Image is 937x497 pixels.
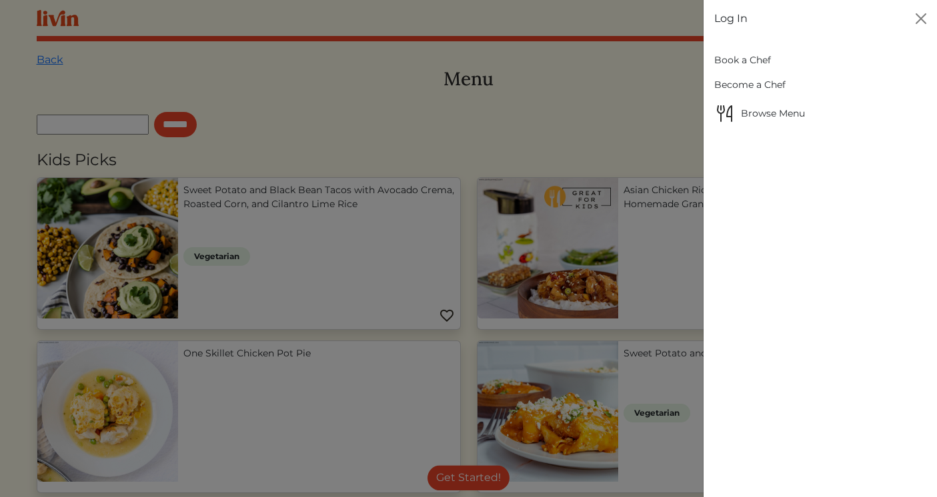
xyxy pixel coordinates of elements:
button: Close [910,8,932,29]
span: Browse Menu [714,103,926,124]
a: Browse MenuBrowse Menu [714,97,926,129]
a: Log In [714,11,748,27]
a: Book a Chef [714,48,926,73]
a: Become a Chef [714,73,926,97]
img: Browse Menu [714,103,736,124]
